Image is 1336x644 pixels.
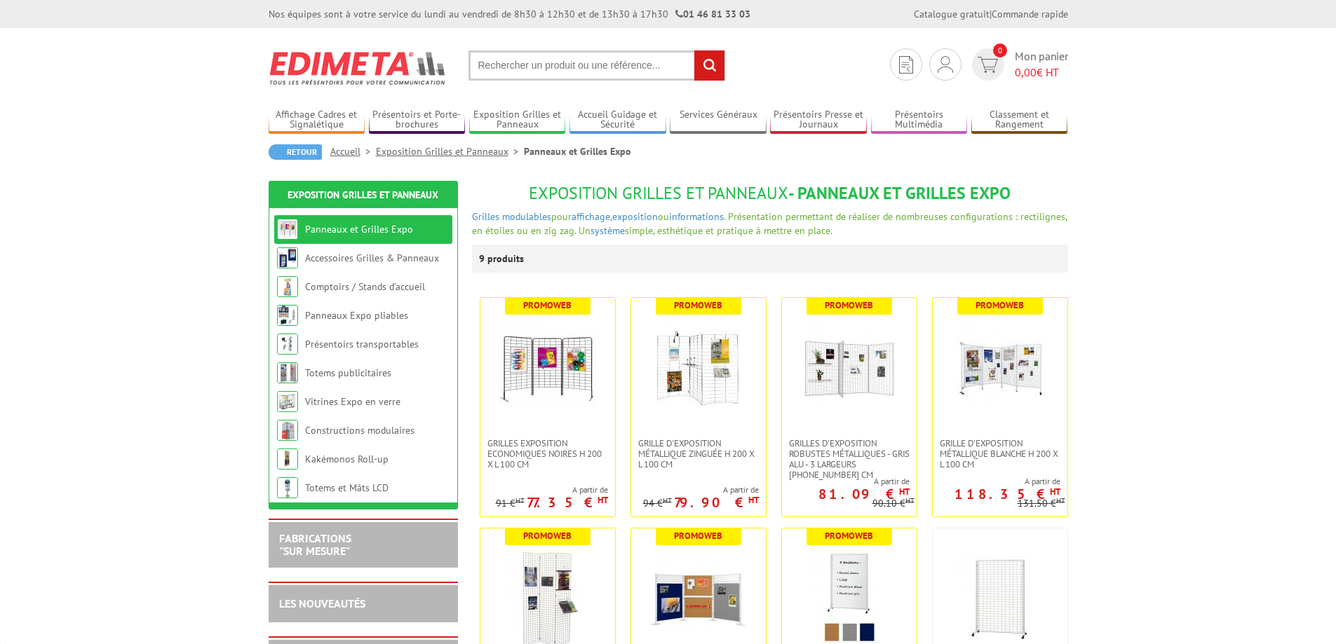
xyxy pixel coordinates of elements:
a: Panneaux Expo pliables [305,309,408,322]
sup: HT [905,495,915,505]
img: Grilles Exposition Economiques Noires H 200 x L 100 cm [499,319,597,417]
a: exposition [612,210,658,223]
img: devis rapide [938,56,953,73]
b: Promoweb [976,299,1024,311]
img: Constructions modulaires [277,420,298,441]
strong: 01 46 81 33 03 [675,8,750,20]
p: 79.90 € [674,498,759,507]
a: Comptoirs / Stands d'accueil [305,280,425,293]
a: Grille d'exposition métallique Zinguée H 200 x L 100 cm [631,438,766,470]
sup: HT [899,486,910,498]
span: Grille d'exposition métallique Zinguée H 200 x L 100 cm [638,438,759,470]
sup: HT [515,495,525,505]
span: Grille d'exposition métallique blanche H 200 x L 100 cm [940,438,1060,470]
input: rechercher [694,50,724,81]
h1: - Panneaux et Grilles Expo [472,184,1068,203]
a: Grilles [472,210,499,223]
a: modulables [502,210,551,223]
sup: HT [598,494,608,506]
span: A partir de [782,476,910,487]
a: Exposition Grilles et Panneaux [376,145,524,158]
b: Promoweb [674,530,722,542]
a: Kakémonos Roll-up [305,453,389,465]
a: Retour [269,144,322,160]
img: Grilles d'exposition robustes métalliques - gris alu - 3 largeurs 70-100-120 cm [800,319,898,417]
img: Kakémonos Roll-up [277,448,298,470]
sup: HT [748,494,759,506]
a: système [591,224,625,237]
img: devis rapide [978,57,998,73]
img: Grille d'exposition métallique blanche H 200 x L 100 cm [951,319,1049,417]
a: affichage [572,210,610,223]
a: Présentoirs et Porte-brochures [369,109,466,132]
a: Accueil Guidage et Sécurité [569,109,666,132]
span: Grilles Exposition Economiques Noires H 200 x L 100 cm [487,438,608,470]
a: Exposition Grilles et Panneaux [469,109,566,132]
sup: HT [1050,486,1060,498]
span: 0,00 [1015,65,1037,79]
a: Totems publicitaires [305,366,391,379]
a: LES NOUVEAUTÉS [279,596,365,610]
a: Grilles Exposition Economiques Noires H 200 x L 100 cm [480,438,615,470]
a: Classement et Rangement [971,109,1068,132]
a: Commande rapide [992,8,1068,20]
img: Panneaux et Grilles Expo [277,219,298,240]
p: 91 € [496,498,525,509]
p: 94 € [643,498,672,509]
span: A partir de [643,484,759,495]
span: A partir de [496,484,608,495]
div: Nos équipes sont à votre service du lundi au vendredi de 8h30 à 12h30 et de 13h30 à 17h30 [269,7,750,21]
p: 131.50 € [1018,498,1065,509]
a: devis rapide 0 Mon panier 0,00€ HT [969,48,1068,81]
span: Grilles d'exposition robustes métalliques - gris alu - 3 largeurs [PHONE_NUMBER] cm [789,438,910,480]
span: pour , ou . Présentation permettant de réaliser de nombreuses configurations : rectilignes, en ét... [472,210,1067,237]
img: Vitrines Expo en verre [277,391,298,412]
div: | [914,7,1068,21]
a: informations [669,210,724,223]
a: Panneaux et Grilles Expo [305,223,413,235]
a: Catalogue gratuit [914,8,990,20]
a: Présentoirs transportables [305,338,419,350]
a: Présentoirs Multimédia [871,109,968,132]
p: 118.35 € [954,490,1060,498]
a: Totems et Mâts LCD [305,481,389,494]
a: Services Généraux [670,109,767,132]
p: 77.35 € [527,498,608,507]
sup: HT [663,495,672,505]
span: Mon panier [1015,48,1068,81]
img: devis rapide [899,56,913,74]
img: Grille d'exposition métallique Zinguée H 200 x L 100 cm [649,319,748,417]
span: Exposition Grilles et Panneaux [529,182,788,204]
img: Panneaux Expo pliables [277,305,298,326]
img: Accessoires Grilles & Panneaux [277,247,298,268]
img: Totems publicitaires [277,362,298,383]
span: € HT [1015,64,1068,81]
a: Présentoirs Presse et Journaux [770,109,867,132]
p: 81.09 € [818,490,910,498]
a: Exposition Grilles et Panneaux [288,189,438,201]
input: Rechercher un produit ou une référence... [468,50,725,81]
p: 90.10 € [872,498,915,509]
a: Constructions modulaires [305,424,414,437]
span: A partir de [933,476,1060,487]
a: Accessoires Grilles & Panneaux [305,252,439,264]
p: 9 produits [479,245,532,273]
a: Vitrines Expo en verre [305,395,400,408]
img: Comptoirs / Stands d'accueil [277,276,298,297]
li: Panneaux et Grilles Expo [524,144,631,158]
b: Promoweb [825,530,873,542]
a: Grille d'exposition métallique blanche H 200 x L 100 cm [933,438,1067,470]
sup: HT [1056,495,1065,505]
b: Promoweb [825,299,873,311]
a: Affichage Cadres et Signalétique [269,109,365,132]
img: Présentoirs transportables [277,334,298,355]
img: Edimeta [269,42,447,94]
a: Accueil [330,145,376,158]
b: Promoweb [523,530,572,542]
a: Grilles d'exposition robustes métalliques - gris alu - 3 largeurs [PHONE_NUMBER] cm [782,438,917,480]
a: FABRICATIONS"Sur Mesure" [279,531,351,558]
b: Promoweb [523,299,572,311]
b: Promoweb [674,299,722,311]
span: 0 [993,43,1007,57]
img: Totems et Mâts LCD [277,477,298,498]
